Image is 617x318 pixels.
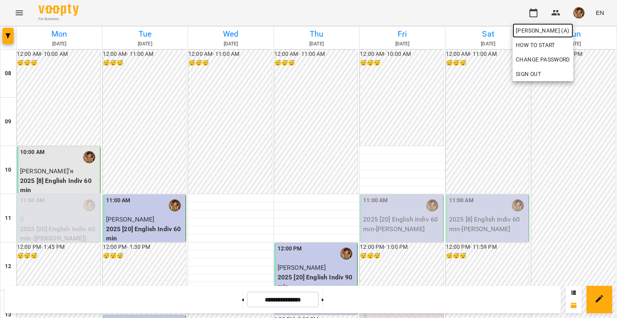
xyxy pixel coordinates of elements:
button: Sign Out [513,67,573,81]
span: [PERSON_NAME] (а) [516,26,570,35]
a: Change Password [513,52,573,67]
span: How to start [516,40,555,50]
span: Sign Out [516,69,541,79]
span: Change Password [516,55,570,64]
a: [PERSON_NAME] (а) [513,23,573,38]
a: How to start [513,38,558,52]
